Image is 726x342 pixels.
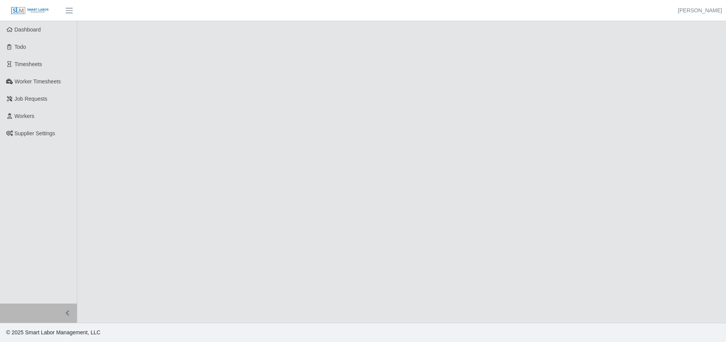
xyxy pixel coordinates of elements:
[15,113,35,119] span: Workers
[15,44,26,50] span: Todo
[6,329,100,335] span: © 2025 Smart Labor Management, LLC
[15,130,55,136] span: Supplier Settings
[15,96,48,102] span: Job Requests
[15,78,61,85] span: Worker Timesheets
[678,7,722,15] a: [PERSON_NAME]
[15,61,42,67] span: Timesheets
[11,7,49,15] img: SLM Logo
[15,27,41,33] span: Dashboard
